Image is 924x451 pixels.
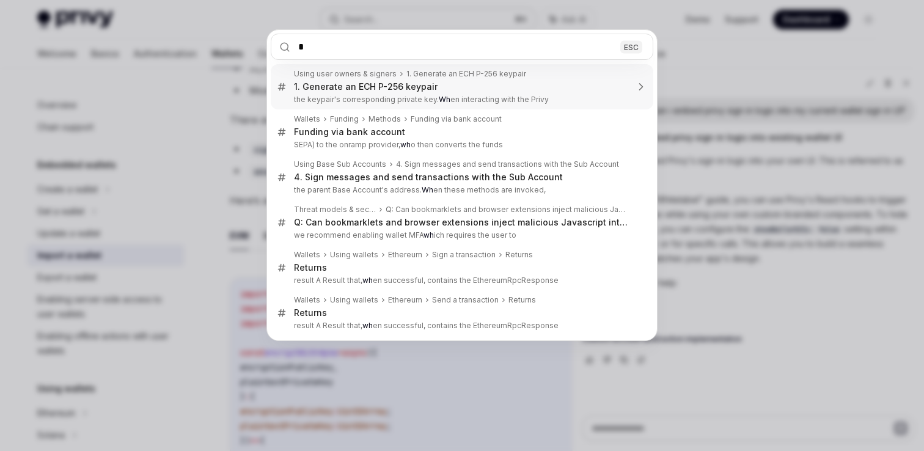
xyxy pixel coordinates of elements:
[294,217,628,228] div: Q: Can bookmarklets and browser extensions inject malicious Javascript into the iframe?
[406,69,526,79] div: 1. Generate an ECH P-256 keypair
[386,205,628,215] div: Q: Can bookmarklets and browser extensions inject malicious Javascript into the iframe?
[362,276,373,285] b: wh
[294,276,628,285] p: result A Result that, en successful, contains the EthereumRpcResponse
[432,250,496,260] div: Sign a transaction
[396,159,619,169] div: 4. Sign messages and send transactions with the Sub Account
[424,230,434,240] b: wh
[294,230,628,240] p: we recommend enabling wallet MFA ich requires the user to
[330,250,378,260] div: Using wallets
[620,40,642,53] div: ESC
[505,250,533,260] div: Returns
[411,114,502,124] div: Funding via bank account
[294,114,320,124] div: Wallets
[422,185,433,194] b: Wh
[294,250,320,260] div: Wallets
[388,295,422,305] div: Ethereum
[400,140,411,149] b: wh
[294,295,320,305] div: Wallets
[330,114,359,124] div: Funding
[432,295,499,305] div: Send a transaction
[294,81,438,92] div: 1. Generate an ECH P-256 keypair
[294,185,628,195] p: the parent Base Account's address. en these methods are invoked,
[294,159,386,169] div: Using Base Sub Accounts
[388,250,422,260] div: Ethereum
[294,69,397,79] div: Using user owners & signers
[294,172,563,183] div: 4. Sign messages and send transactions with the Sub Account
[294,321,628,331] p: result A Result that, en successful, contains the EthereumRpcResponse
[294,95,628,105] p: the keypair's corresponding private key. en interacting with the Privy
[330,295,378,305] div: Using wallets
[294,140,628,150] p: SEPA) to the onramp provider, o then converts the funds
[294,205,376,215] div: Threat models & security FAQ
[294,262,327,273] div: Returns
[439,95,450,104] b: Wh
[294,127,405,137] div: Funding via bank account
[294,307,327,318] div: Returns
[362,321,373,330] b: wh
[369,114,401,124] div: Methods
[508,295,536,305] div: Returns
